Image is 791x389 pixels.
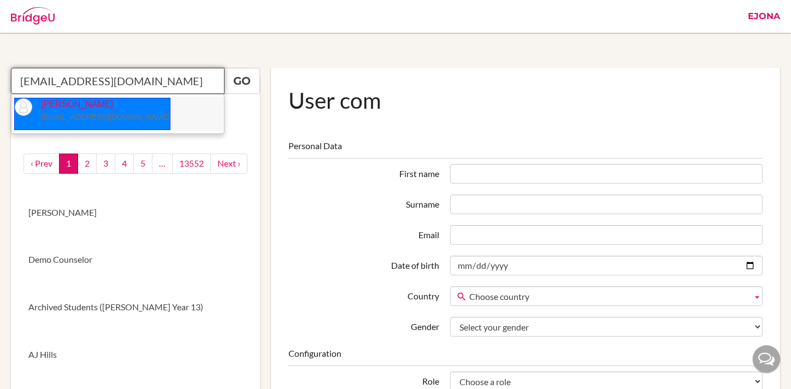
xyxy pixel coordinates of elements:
[32,98,170,123] p: [PERSON_NAME]
[152,154,173,174] a: …
[59,154,78,174] a: 1
[15,98,32,116] img: thumb_default-9baad8e6c595f6d87dbccf3bc005204999cb094ff98a76d4c88bb8097aa52fd3.png
[11,284,260,331] a: Archived Students ([PERSON_NAME] Year 13)
[210,154,247,174] a: next
[288,85,763,115] h1: User com
[224,68,260,94] a: Go
[288,140,763,158] legend: Personal Data
[115,154,134,174] a: 4
[283,164,445,180] label: First name
[41,113,170,121] small: [EMAIL_ADDRESS][DOMAIN_NAME]
[172,154,211,174] a: 13552
[78,154,97,174] a: 2
[288,347,763,366] legend: Configuration
[11,189,260,237] a: [PERSON_NAME]
[11,236,260,284] a: Demo Counselor
[11,7,55,25] img: Bridge-U
[23,154,60,174] a: ‹ Prev
[133,154,152,174] a: 5
[283,194,445,211] label: Surname
[96,154,115,174] a: 3
[283,225,445,241] label: Email
[283,286,445,303] label: Country
[25,8,48,17] span: Help
[283,372,445,388] label: Role
[283,317,445,333] label: Gender
[11,94,260,142] a: New User
[283,256,445,272] label: Date of birth
[11,68,225,94] input: Quicksearch user
[469,287,748,307] span: Choose country
[11,331,260,379] a: AJ Hills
